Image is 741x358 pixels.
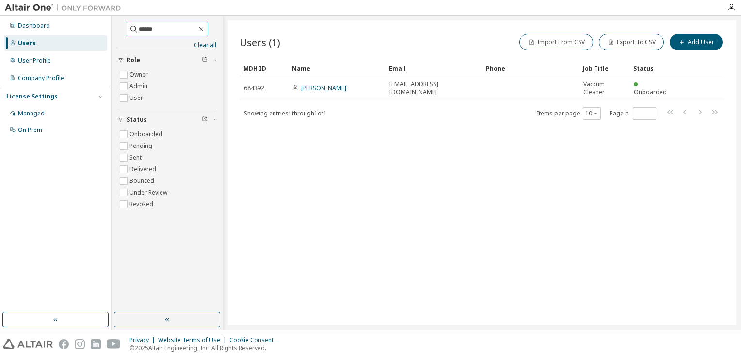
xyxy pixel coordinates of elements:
span: Items per page [537,107,601,120]
img: linkedin.svg [91,339,101,349]
img: youtube.svg [107,339,121,349]
button: Import From CSV [519,34,593,50]
span: Showing entries 1 through 1 of 1 [244,109,327,117]
div: Dashboard [18,22,50,30]
span: Vaccum Cleaner [583,81,625,96]
div: On Prem [18,126,42,134]
span: Onboarded [634,88,667,96]
div: Cookie Consent [229,336,279,344]
img: Altair One [5,3,126,13]
span: Users (1) [240,35,280,49]
button: Role [118,49,216,71]
img: facebook.svg [59,339,69,349]
label: Bounced [129,175,156,187]
div: Managed [18,110,45,117]
div: Name [292,61,381,76]
div: Status [633,61,674,76]
a: Clear all [118,41,216,49]
span: Page n. [610,107,656,120]
label: Onboarded [129,129,164,140]
div: Job Title [583,61,626,76]
div: Phone [486,61,575,76]
button: Add User [670,34,723,50]
div: User Profile [18,57,51,65]
label: Delivered [129,163,158,175]
label: Pending [129,140,154,152]
span: Status [127,116,147,124]
span: Role [127,56,140,64]
span: Clear filter [202,116,208,124]
label: Under Review [129,187,169,198]
div: Email [389,61,478,76]
div: Users [18,39,36,47]
div: Website Terms of Use [158,336,229,344]
div: MDH ID [243,61,284,76]
div: Company Profile [18,74,64,82]
a: [PERSON_NAME] [301,84,346,92]
label: Owner [129,69,150,81]
label: User [129,92,145,104]
button: 10 [585,110,598,117]
img: instagram.svg [75,339,85,349]
div: Privacy [129,336,158,344]
label: Sent [129,152,144,163]
img: altair_logo.svg [3,339,53,349]
button: Export To CSV [599,34,664,50]
div: License Settings [6,93,58,100]
label: Admin [129,81,149,92]
span: Clear filter [202,56,208,64]
span: [EMAIL_ADDRESS][DOMAIN_NAME] [389,81,478,96]
p: © 2025 Altair Engineering, Inc. All Rights Reserved. [129,344,279,352]
span: 684392 [244,84,264,92]
label: Revoked [129,198,155,210]
button: Status [118,109,216,130]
